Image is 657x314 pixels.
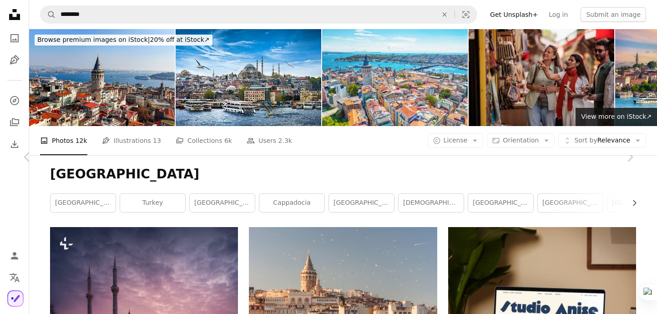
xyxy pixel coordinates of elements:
[37,36,210,43] span: 20% off at iStock ↗
[329,194,394,212] a: [GEOGRAPHIC_DATA]
[102,126,161,155] a: Illustrations 13
[558,133,646,148] button: Sort byRelevance
[485,7,543,22] a: Get Unsplash+
[40,5,477,24] form: Find visuals sitewide
[29,29,175,126] img: Aerial view of Galata Tower sunset, Aerialview of Galata Tower and Unplanned Urbanization in Ista...
[543,7,573,22] a: Log in
[190,194,255,212] a: [GEOGRAPHIC_DATA]
[428,133,484,148] button: License
[40,6,56,23] button: Search Unsplash
[487,133,555,148] button: Orientation
[576,108,657,126] a: View more on iStock↗
[503,137,539,144] span: Orientation
[5,290,24,309] button: Menu
[176,29,321,126] img: Istanbul the capital of Turkey
[468,194,533,212] a: [GEOGRAPHIC_DATA] night
[153,136,161,146] span: 13
[322,29,468,126] img: Galata Tower in Istanbul
[29,29,218,51] a: Browse premium images on iStock|20% off at iStock↗
[247,126,292,155] a: Users 2.3k
[455,6,477,23] button: Visual search
[469,29,614,126] img: Tourists buying souvenirs in Istanbul
[444,137,468,144] span: License
[538,194,603,212] a: [GEOGRAPHIC_DATA]
[51,194,116,212] a: [GEOGRAPHIC_DATA]
[5,247,24,265] a: Log in / Sign up
[574,136,630,145] span: Relevance
[224,136,232,146] span: 6k
[581,113,652,120] span: View more on iStock ↗
[37,36,150,43] span: Browse premium images on iStock |
[50,166,636,182] h1: [GEOGRAPHIC_DATA]
[602,113,657,201] a: Next
[5,29,24,47] a: Photos
[5,91,24,110] a: Explore
[399,194,464,212] a: [DEMOGRAPHIC_DATA]
[435,6,455,23] button: Clear
[5,51,24,69] a: Illustrations
[574,137,597,144] span: Sort by
[626,194,636,212] button: scroll list to the right
[249,285,437,294] a: aerial view of buildings and flying birds
[5,268,24,287] button: Language
[259,194,324,212] a: cappadocia
[120,194,185,212] a: turkey
[278,136,292,146] span: 2.3k
[581,7,646,22] button: Submit an image
[176,126,232,155] a: Collections 6k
